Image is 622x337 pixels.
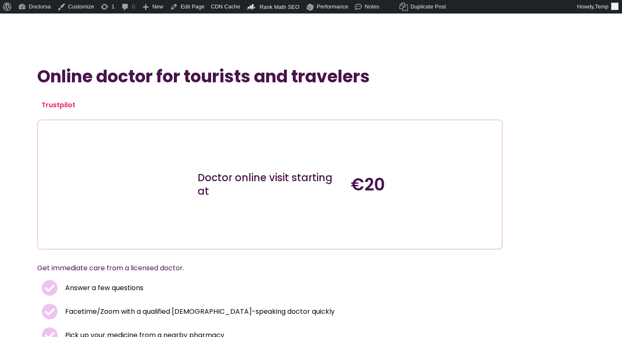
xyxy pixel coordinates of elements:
h1: Online doctor for tourists and travelers [37,66,503,87]
span: Answer a few questions [63,282,143,294]
img: Illustration depicting a young woman in a casual outfit, engaged with her smartphone. She has a p... [59,127,174,242]
div: Doctor online visit starting at [198,171,342,198]
span: Temp [595,3,608,10]
p: Get immediate care from a licensed doctor. [37,262,482,274]
span: Facetime/Zoom with a qualified [DEMOGRAPHIC_DATA]-speaking doctor quickly [63,306,335,318]
a: Trustpilot [41,100,75,110]
h4: €20 [351,174,495,195]
span: Rank Math SEO [260,4,300,10]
